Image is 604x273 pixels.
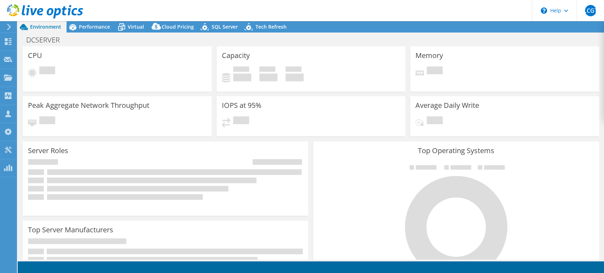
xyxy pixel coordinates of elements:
[233,74,251,81] h4: 0 GiB
[427,116,443,126] span: Pending
[28,52,42,59] h3: CPU
[28,147,68,155] h3: Server Roles
[222,52,250,59] h3: Capacity
[222,101,261,109] h3: IOPS at 95%
[233,116,249,126] span: Pending
[286,74,304,81] h4: 0 GiB
[259,66,275,74] span: Free
[415,101,479,109] h3: Average Daily Write
[255,23,287,30] span: Tech Refresh
[79,23,110,30] span: Performance
[39,66,55,76] span: Pending
[212,23,238,30] span: SQL Server
[427,66,443,76] span: Pending
[415,52,443,59] h3: Memory
[128,23,144,30] span: Virtual
[162,23,194,30] span: Cloud Pricing
[541,7,547,14] svg: \n
[28,101,149,109] h3: Peak Aggregate Network Throughput
[28,226,113,234] h3: Top Server Manufacturers
[259,74,277,81] h4: 0 GiB
[286,66,301,74] span: Total
[39,116,55,126] span: Pending
[318,147,593,155] h3: Top Operating Systems
[585,5,596,16] span: LCGT
[30,23,61,30] span: Environment
[23,36,71,44] h1: DCSERVER
[233,66,249,74] span: Used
